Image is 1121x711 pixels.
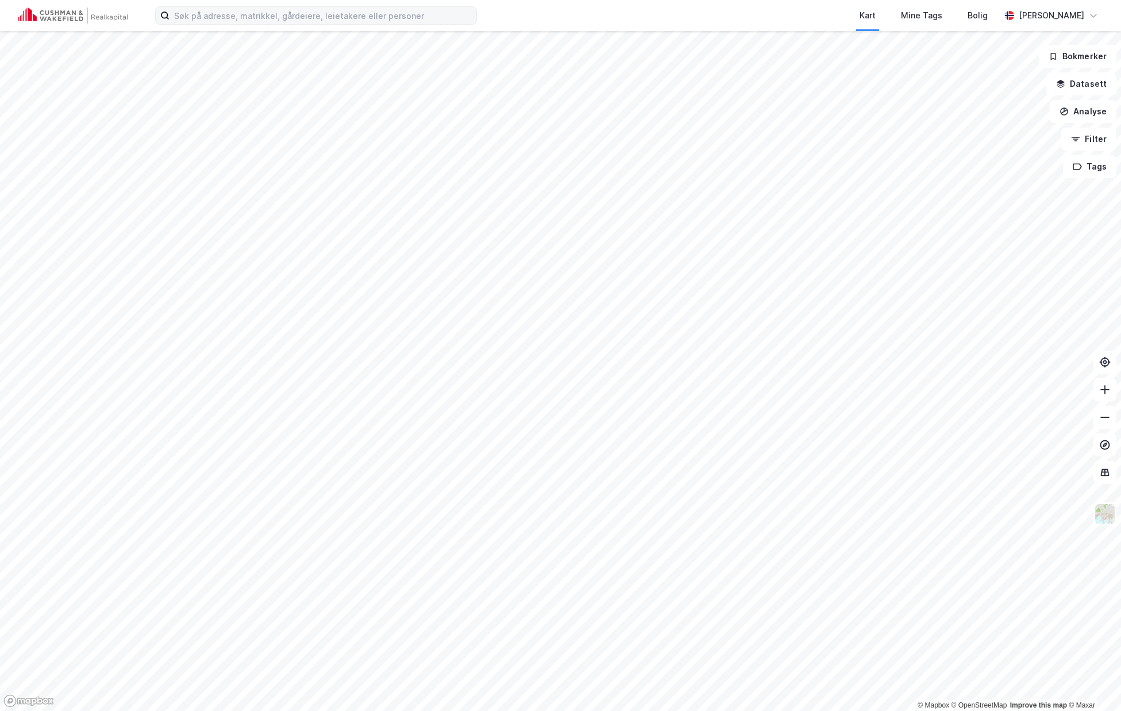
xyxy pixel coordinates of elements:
img: Z [1094,503,1116,525]
div: [PERSON_NAME] [1019,9,1084,22]
div: Mine Tags [901,9,942,22]
img: cushman-wakefield-realkapital-logo.202ea83816669bd177139c58696a8fa1.svg [18,7,128,24]
a: OpenStreetMap [951,701,1007,709]
button: Filter [1061,128,1116,151]
button: Bokmerker [1039,45,1116,68]
div: Bolig [968,9,988,22]
a: Mapbox homepage [3,694,54,708]
button: Analyse [1050,100,1116,123]
a: Mapbox [918,701,949,709]
button: Tags [1063,155,1116,178]
button: Datasett [1046,72,1116,95]
input: Søk på adresse, matrikkel, gårdeiere, leietakere eller personer [170,7,476,24]
a: Improve this map [1010,701,1067,709]
div: Kart [860,9,876,22]
iframe: Chat Widget [1064,656,1121,711]
div: Kontrollprogram for chat [1064,656,1121,711]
